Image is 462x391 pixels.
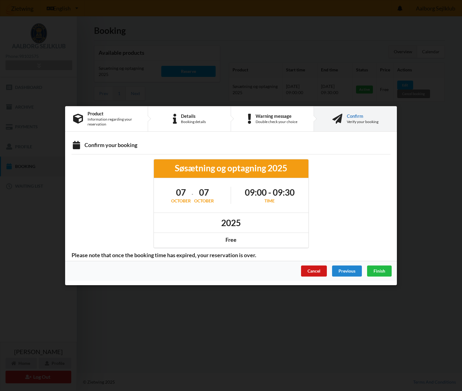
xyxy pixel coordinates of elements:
div: Previous [332,265,362,276]
h1: 2025 [221,217,241,228]
div: Warning message [256,113,297,118]
div: Confirm [347,113,378,118]
span: Finish [374,268,385,273]
div: Product [88,111,140,116]
div: Time [245,198,295,204]
div: Confirm your booking [72,142,390,150]
div: Free [158,236,304,243]
h1: 07 [194,187,214,198]
div: Information regarding your reservation [88,117,140,126]
span: - [192,191,193,197]
div: Double check your choice [256,119,297,124]
h1: 07 [171,187,191,198]
h1: 09:00 - 09:30 [245,187,295,198]
div: October [171,198,191,204]
div: Verify your booking [347,119,378,124]
div: Details [181,113,206,118]
div: Søsætning og optagning 2025 [158,162,304,174]
div: October [194,198,214,204]
span: Please note that once the booking time has expired, your reservation is over. [67,251,260,258]
div: Booking details [181,119,206,124]
div: Cancel [301,265,327,276]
